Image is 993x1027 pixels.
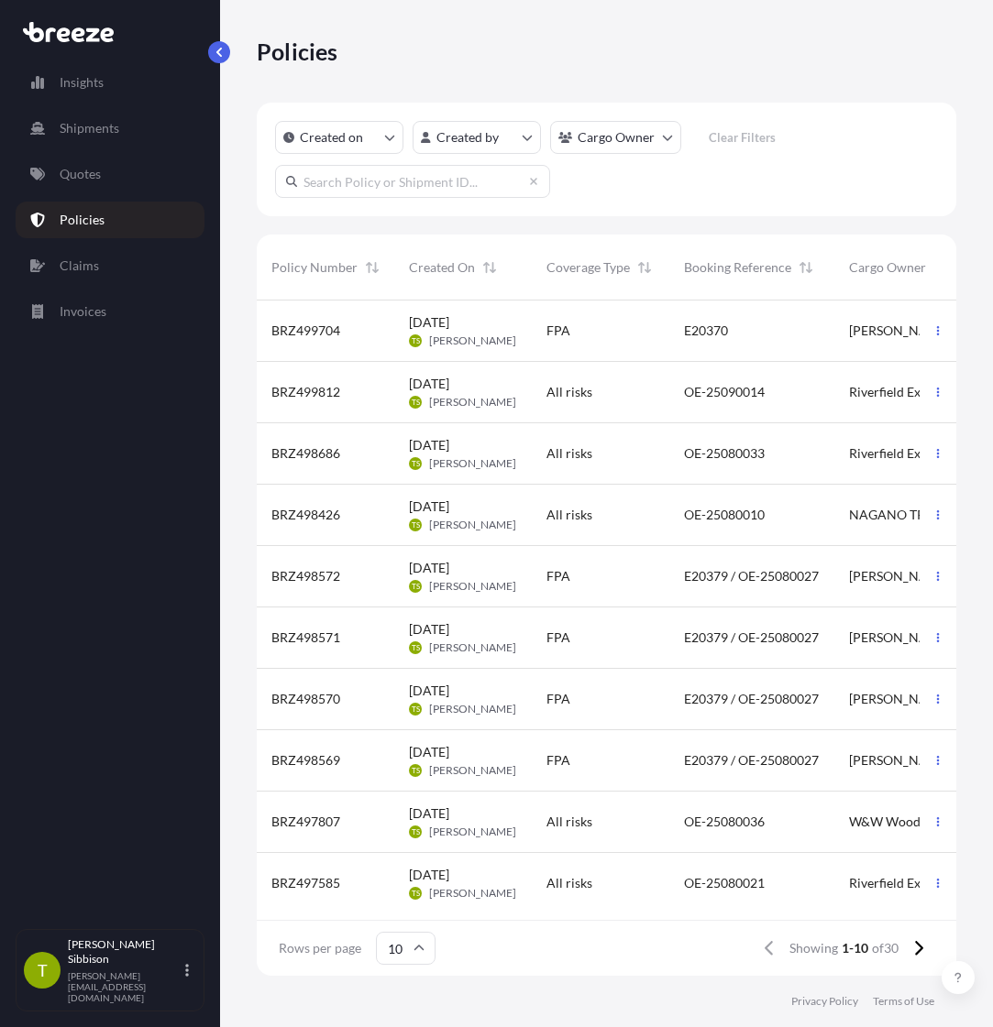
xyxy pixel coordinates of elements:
[271,751,340,770] span: BRZ498569
[436,128,499,147] p: Created by
[412,454,420,473] span: TS
[60,73,104,92] p: Insights
[684,383,765,401] span: OE-25090014
[429,395,516,410] span: [PERSON_NAME]
[842,939,868,957] span: 1-10
[271,506,340,524] span: BRZ498426
[684,444,765,463] span: OE-25080033
[849,258,926,277] span: Cargo Owner
[300,128,363,147] p: Created on
[409,866,449,884] span: [DATE]
[849,628,951,647] span: [PERSON_NAME]
[271,444,340,463] span: BRZ498686
[60,165,101,183] p: Quotes
[684,567,819,585] span: E20379 / OE-25080027
[429,333,516,348] span: [PERSON_NAME]
[60,211,105,229] p: Policies
[412,577,420,595] span: TS
[68,937,182,967] p: [PERSON_NAME] Sibbison
[849,383,957,401] span: Riverfield Export Import Inc.
[849,751,951,770] span: [PERSON_NAME]
[409,313,449,332] span: [DATE]
[409,620,449,639] span: [DATE]
[546,506,592,524] span: All risks
[429,640,516,655] span: [PERSON_NAME]
[429,579,516,594] span: [PERSON_NAME]
[684,628,819,647] span: E20379 / OE-25080027
[16,202,204,238] a: Policies
[684,751,819,770] span: E20379 / OE-25080027
[849,567,951,585] span: [PERSON_NAME]
[271,690,340,708] span: BRZ498570
[429,702,516,716] span: [PERSON_NAME]
[409,743,449,761] span: [DATE]
[634,257,656,279] button: Sort
[409,559,449,577] span: [DATE]
[546,258,630,277] span: Coverage Type
[361,257,383,279] button: Sort
[709,128,776,147] p: Clear Filters
[684,690,819,708] span: E20379 / OE-25080027
[412,823,420,841] span: TS
[16,156,204,192] a: Quotes
[684,874,765,892] span: OE-25080021
[429,886,516,901] span: [PERSON_NAME]
[849,813,947,831] span: W&W Wood, LLC
[684,813,765,831] span: OE-25080036
[849,874,957,892] span: Riverfield Export Import Inc.
[550,121,681,154] button: cargoOwner Filter options
[60,302,106,321] p: Invoices
[16,247,204,284] a: Claims
[271,813,340,831] span: BRZ497807
[409,375,449,393] span: [DATE]
[873,994,934,1009] a: Terms of Use
[412,884,420,902] span: TS
[412,700,420,718] span: TS
[849,444,957,463] span: Riverfield Export Import Inc.
[275,121,403,154] button: createdOn Filter options
[409,682,449,700] span: [DATE]
[68,970,182,1003] p: [PERSON_NAME][EMAIL_ADDRESS][DOMAIN_NAME]
[546,567,570,585] span: FPA
[546,322,570,340] span: FPA
[60,119,119,137] p: Shipments
[271,874,340,892] span: BRZ497585
[413,121,541,154] button: createdBy Filter options
[479,257,501,279] button: Sort
[429,518,516,532] span: [PERSON_NAME]
[271,258,358,277] span: Policy Number
[684,506,765,524] span: OE-25080010
[546,444,592,463] span: All risks
[429,763,516,778] span: [PERSON_NAME]
[849,690,951,708] span: [PERSON_NAME]
[257,37,338,66] p: Policies
[795,257,817,279] button: Sort
[60,257,99,275] p: Claims
[546,751,570,770] span: FPA
[38,961,48,979] span: T
[412,639,420,657] span: TS
[16,293,204,330] a: Invoices
[849,322,951,340] span: [PERSON_NAME]
[791,994,858,1009] a: Privacy Policy
[429,456,516,471] span: [PERSON_NAME]
[412,393,420,411] span: TS
[409,436,449,454] span: [DATE]
[849,506,957,524] span: NAGANO TRADING COMPANY [GEOGRAPHIC_DATA]
[684,258,791,277] span: Booking Reference
[429,825,516,839] span: [PERSON_NAME]
[412,332,420,350] span: TS
[412,516,420,534] span: TS
[578,128,655,147] p: Cargo Owner
[271,567,340,585] span: BRZ498572
[684,322,728,340] span: E20370
[16,110,204,147] a: Shipments
[546,874,592,892] span: All risks
[409,804,449,823] span: [DATE]
[271,383,340,401] span: BRZ499812
[271,322,340,340] span: BRZ499704
[409,497,449,516] span: [DATE]
[409,258,475,277] span: Created On
[872,939,899,957] span: of 30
